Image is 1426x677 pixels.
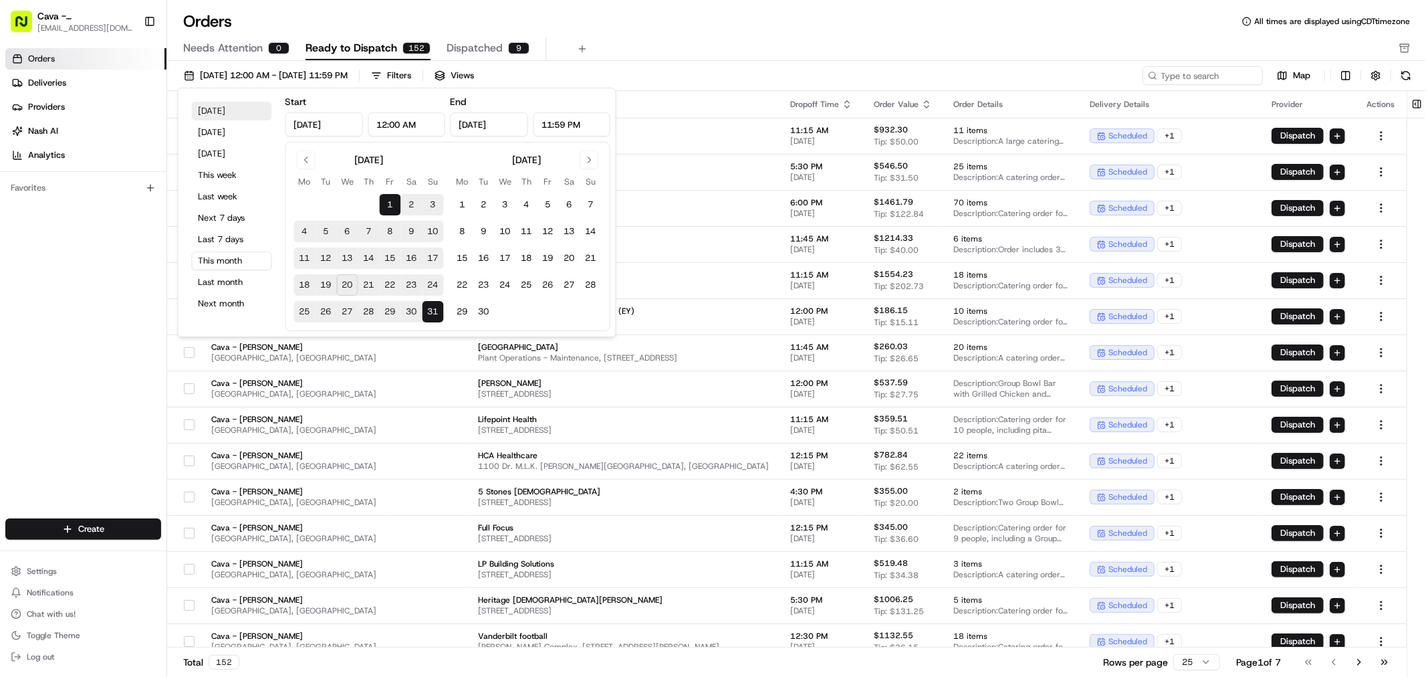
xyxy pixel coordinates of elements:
span: Cava - [PERSON_NAME] [211,414,376,425]
span: [PERSON_NAME] [41,244,108,254]
span: Graduation celebration [478,161,769,172]
button: Dispatch [1272,200,1324,216]
button: 17 [495,248,516,269]
div: 0 [268,42,289,54]
span: [DATE] [118,244,146,254]
span: [GEOGRAPHIC_DATA] [478,342,769,353]
span: • [111,244,116,254]
span: $186.15 [874,305,908,316]
div: Start new chat [60,128,219,141]
a: Powered byPylon [94,331,162,342]
img: Wisdom Oko [13,195,35,221]
div: + 1 [1157,165,1182,179]
button: 16 [401,248,423,269]
span: 12:15 PM [790,450,852,461]
span: Tip: $122.84 [874,209,924,219]
img: Grace Nketiah [13,231,35,252]
button: 3 [423,194,444,215]
th: Sunday [580,175,602,189]
button: 9 [473,221,495,242]
button: This month [192,252,272,270]
span: [GEOGRAPHIC_DATA] [478,270,769,280]
span: 11:15 AM [790,414,852,425]
a: Deliveries [5,72,166,94]
button: Dispatch [1272,597,1324,613]
label: End [451,96,467,108]
button: 20 [559,248,580,269]
button: [DATE] [192,123,272,142]
button: 7 [580,194,602,215]
span: [DATE] [790,136,852,147]
button: 4 [516,194,538,215]
span: 20 items [953,342,1068,353]
span: 12:00 PM [790,378,852,389]
div: 152 [402,42,431,54]
span: [DATE] [790,172,852,183]
span: Wisdom [PERSON_NAME] [41,207,142,218]
span: [EMAIL_ADDRESS][DOMAIN_NAME] [37,23,133,33]
span: 25 items [953,161,1068,172]
button: Dispatch [1272,345,1324,361]
span: 11:15 AM [790,125,852,136]
button: 19 [538,248,559,269]
span: scheduled [1108,239,1147,250]
span: Deliveries [28,77,66,89]
span: [DATE] [790,208,852,219]
button: This week [192,166,272,185]
button: 5 [538,194,559,215]
a: Providers [5,96,166,118]
button: 24 [423,274,444,296]
span: Orders [28,53,55,65]
span: [DATE] [790,389,852,399]
div: + 1 [1157,128,1182,143]
button: 4 [294,221,316,242]
span: Description: Catering order for 70 people, including 4x Group Bowl Bar with Grilled Chicken and 3... [953,208,1068,219]
input: Type to search [1143,66,1263,85]
span: [DATE] 12:00 AM - [DATE] 11:59 PM [200,70,348,82]
span: 5:30 PM [790,161,852,172]
th: Wednesday [495,175,516,189]
button: 18 [516,248,538,269]
div: Order Details [953,99,1068,110]
div: + 1 [1157,454,1182,468]
input: Date [451,112,528,136]
button: 21 [580,248,602,269]
span: Discipleship Ministries [478,125,769,136]
button: Last week [192,187,272,206]
img: 8571987876998_91fb9ceb93ad5c398215_72.jpg [28,128,52,152]
button: 1 [452,194,473,215]
button: 12 [538,221,559,242]
button: Notifications [5,583,161,602]
button: 31 [423,301,444,322]
button: Start new chat [227,132,243,148]
span: • [145,207,150,218]
img: 1736555255976-a54dd68f-1ca7-489b-9aae-adbdc363a1c4 [13,128,37,152]
span: [STREET_ADDRESS] [478,136,769,147]
span: [DATE] [152,207,180,218]
button: 28 [580,274,602,296]
button: Cava - [PERSON_NAME][EMAIL_ADDRESS][DOMAIN_NAME] [5,5,138,37]
span: scheduled [1108,456,1147,466]
button: 18 [294,274,316,296]
div: + 1 [1157,201,1182,215]
button: Dispatch [1272,525,1324,541]
button: [DATE] [192,102,272,120]
h1: Orders [183,11,232,32]
button: 15 [380,248,401,269]
span: scheduled [1108,419,1147,430]
div: Past conversations [13,174,90,185]
button: 29 [452,301,473,322]
img: Nash [13,13,40,40]
button: 25 [294,301,316,322]
input: Time [368,112,445,136]
span: [GEOGRAPHIC_DATA], [GEOGRAPHIC_DATA] [211,425,376,436]
span: HCA Healthcare [478,450,769,461]
button: Next 7 days [192,209,272,227]
span: Cava - [PERSON_NAME] [211,378,376,389]
button: 26 [316,301,337,322]
button: See all [207,171,243,187]
button: Next month [192,294,272,313]
input: Clear [35,86,221,100]
span: scheduled [1108,130,1147,141]
span: Tip: $26.65 [874,353,919,364]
